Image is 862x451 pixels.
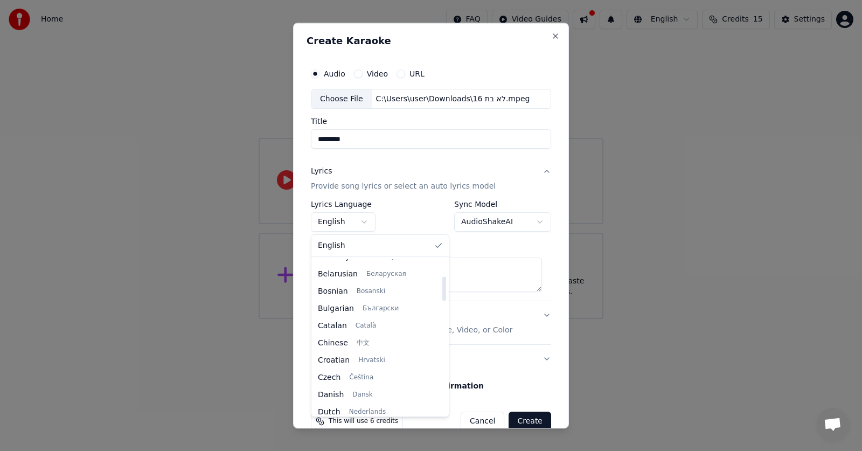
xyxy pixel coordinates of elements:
[358,356,385,365] span: Hrvatski
[318,355,350,366] span: Croatian
[318,321,347,331] span: Catalan
[363,304,399,313] span: Български
[318,269,358,280] span: Belarusian
[352,391,372,399] span: Dansk
[349,373,373,382] span: Čeština
[349,408,386,417] span: Nederlands
[318,338,348,349] span: Chinese
[318,286,348,297] span: Bosnian
[318,407,340,418] span: Dutch
[357,339,370,348] span: 中文
[357,287,385,296] span: Bosanski
[318,390,344,400] span: Danish
[366,270,406,279] span: Беларуская
[356,322,376,330] span: Català
[318,240,345,251] span: English
[318,303,354,314] span: Bulgarian
[318,372,340,383] span: Czech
